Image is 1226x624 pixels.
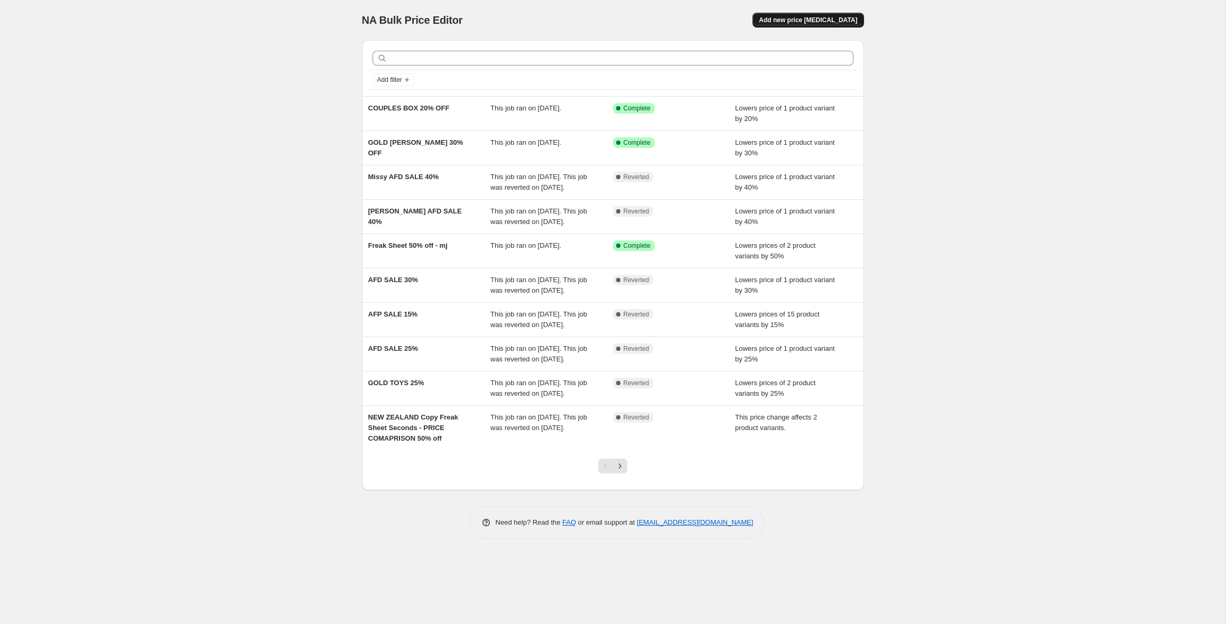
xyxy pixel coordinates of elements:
[368,344,419,352] span: AFD SALE 25%
[624,104,651,113] span: Complete
[735,138,835,157] span: Lowers price of 1 product variant by 30%
[753,13,863,27] button: Add new price [MEDICAL_DATA]
[735,104,835,123] span: Lowers price of 1 product variant by 20%
[624,276,649,284] span: Reverted
[624,173,649,181] span: Reverted
[624,413,649,422] span: Reverted
[735,413,817,432] span: This price change affects 2 product variants.
[624,379,649,387] span: Reverted
[368,138,463,157] span: GOLD [PERSON_NAME] 30% OFF
[490,207,587,226] span: This job ran on [DATE]. This job was reverted on [DATE].
[490,104,561,112] span: This job ran on [DATE].
[368,276,419,284] span: AFD SALE 30%
[368,173,439,181] span: Missy AFD SALE 40%
[368,413,458,442] span: NEW ZEALAND Copy Freak Sheet Seconds - PRICE COMAPRISON 50% off
[490,276,587,294] span: This job ran on [DATE]. This job was reverted on [DATE].
[373,73,415,86] button: Add filter
[735,379,815,397] span: Lowers prices of 2 product variants by 25%
[490,310,587,329] span: This job ran on [DATE]. This job was reverted on [DATE].
[490,173,587,191] span: This job ran on [DATE]. This job was reverted on [DATE].
[735,173,835,191] span: Lowers price of 1 product variant by 40%
[490,344,587,363] span: This job ran on [DATE]. This job was reverted on [DATE].
[576,518,637,526] span: or email support at
[759,16,857,24] span: Add new price [MEDICAL_DATA]
[490,379,587,397] span: This job ran on [DATE]. This job was reverted on [DATE].
[562,518,576,526] a: FAQ
[735,276,835,294] span: Lowers price of 1 product variant by 30%
[496,518,563,526] span: Need help? Read the
[368,241,448,249] span: Freak Sheet 50% off - mj
[735,344,835,363] span: Lowers price of 1 product variant by 25%
[368,207,462,226] span: [PERSON_NAME] AFD SALE 40%
[624,138,651,147] span: Complete
[368,104,450,112] span: COUPLES BOX 20% OFF
[490,138,561,146] span: This job ran on [DATE].
[735,207,835,226] span: Lowers price of 1 product variant by 40%
[624,207,649,216] span: Reverted
[368,379,424,387] span: GOLD TOYS 25%
[368,310,418,318] span: AFP SALE 15%
[735,310,820,329] span: Lowers prices of 15 product variants by 15%
[624,344,649,353] span: Reverted
[377,76,402,84] span: Add filter
[624,241,651,250] span: Complete
[598,459,627,473] nav: Pagination
[637,518,753,526] a: [EMAIL_ADDRESS][DOMAIN_NAME]
[362,14,463,26] span: NA Bulk Price Editor
[735,241,815,260] span: Lowers prices of 2 product variants by 50%
[624,310,649,319] span: Reverted
[612,459,627,473] button: Next
[490,413,587,432] span: This job ran on [DATE]. This job was reverted on [DATE].
[490,241,561,249] span: This job ran on [DATE].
